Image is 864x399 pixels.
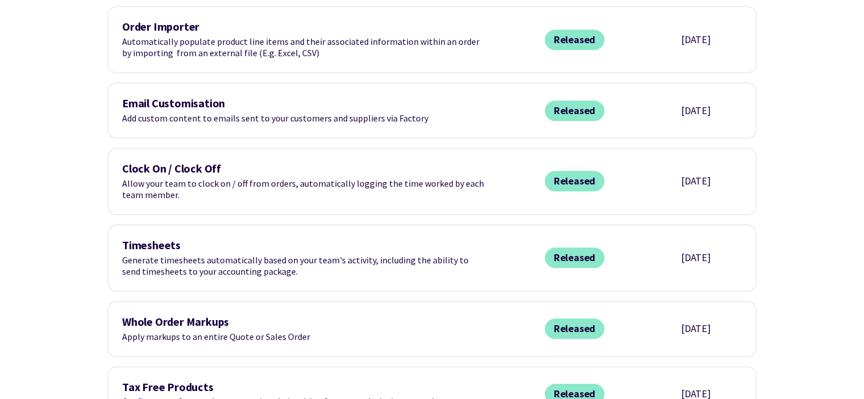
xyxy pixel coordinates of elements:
[663,104,728,117] div: [DATE]
[122,97,486,110] h3: Email Customisation
[545,100,605,121] span: Released
[122,162,486,175] h3: Clock On / Clock Off
[545,30,605,50] span: Released
[122,20,486,33] h3: Order Importer
[122,316,486,329] h3: Whole Order Markups
[807,345,864,399] iframe: Chat Widget
[545,318,605,339] span: Released
[663,251,728,264] div: [DATE]
[122,381,486,394] h3: Tax Free Products
[663,33,728,47] div: [DATE]
[545,247,605,268] span: Released
[122,162,486,200] div: Allow your team to clock on / off from orders, automatically logging the time worked by each team...
[122,20,486,58] div: Automatically populate product line items and their associated information within an order by imp...
[122,97,486,124] div: Add custom content to emails sent to your customers and suppliers via Factory
[545,171,605,191] span: Released
[122,239,486,277] div: Generate timesheets automatically based on your team's activity, including the ability to send ti...
[122,239,486,252] h3: Timesheets
[663,174,728,188] div: [DATE]
[122,316,486,342] div: Apply markups to an entire Quote or Sales Order
[663,322,728,335] div: [DATE]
